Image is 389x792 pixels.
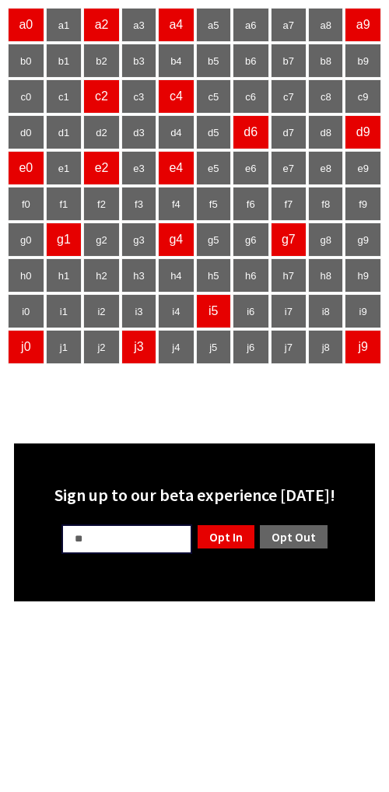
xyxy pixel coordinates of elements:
td: f7 [271,187,307,221]
td: f4 [158,187,194,221]
td: e7 [271,151,307,185]
td: c7 [271,79,307,114]
td: j9 [345,330,381,364]
td: g4 [158,223,194,257]
td: e6 [233,151,269,185]
td: f3 [121,187,156,221]
td: h5 [196,258,231,293]
td: e0 [8,151,44,185]
td: d6 [233,115,269,149]
td: a0 [8,8,44,42]
td: e4 [158,151,194,185]
td: c8 [308,79,343,114]
td: i9 [345,294,381,328]
td: b8 [308,44,343,78]
td: a2 [83,8,120,42]
td: j6 [233,330,269,364]
td: h0 [8,258,44,293]
td: f1 [46,187,82,221]
td: j5 [196,330,231,364]
td: c5 [196,79,231,114]
td: i1 [46,294,82,328]
td: c2 [83,79,120,114]
div: Sign up to our beta experience [DATE]! [23,484,366,506]
td: b3 [121,44,156,78]
td: g2 [83,223,120,257]
td: d2 [83,115,120,149]
td: b9 [345,44,381,78]
td: b5 [196,44,231,78]
td: b6 [233,44,269,78]
td: h2 [83,258,120,293]
td: f5 [196,187,231,221]
a: Opt Out [258,524,329,550]
td: e1 [46,151,82,185]
td: g0 [8,223,44,257]
td: b2 [83,44,120,78]
td: j3 [121,330,156,364]
td: j0 [8,330,44,364]
td: e8 [308,151,343,185]
td: b4 [158,44,194,78]
td: h6 [233,258,269,293]
td: f0 [8,187,44,221]
td: g9 [345,223,381,257]
td: d3 [121,115,156,149]
td: c9 [345,79,381,114]
td: g5 [196,223,231,257]
td: f8 [308,187,343,221]
td: j7 [271,330,307,364]
td: a8 [308,8,343,42]
a: Opt In [196,524,256,550]
td: a7 [271,8,307,42]
td: b7 [271,44,307,78]
td: i3 [121,294,156,328]
td: h7 [271,258,307,293]
td: e3 [121,151,156,185]
td: a4 [158,8,194,42]
td: d8 [308,115,343,149]
td: c6 [233,79,269,114]
td: c0 [8,79,44,114]
td: i5 [196,294,231,328]
td: j4 [158,330,194,364]
td: i0 [8,294,44,328]
td: i4 [158,294,194,328]
td: a5 [196,8,231,42]
td: g3 [121,223,156,257]
td: h4 [158,258,194,293]
td: a9 [345,8,381,42]
td: j2 [83,330,120,364]
td: e9 [345,151,381,185]
td: g7 [271,223,307,257]
td: e2 [83,151,120,185]
td: h9 [345,258,381,293]
td: d9 [345,115,381,149]
td: e5 [196,151,231,185]
td: d4 [158,115,194,149]
td: g8 [308,223,343,257]
td: i8 [308,294,343,328]
td: f2 [83,187,120,221]
td: h3 [121,258,156,293]
td: i6 [233,294,269,328]
td: d1 [46,115,82,149]
td: i2 [83,294,120,328]
td: d0 [8,115,44,149]
td: a1 [46,8,82,42]
td: g6 [233,223,269,257]
td: f9 [345,187,381,221]
td: d5 [196,115,231,149]
td: j1 [46,330,82,364]
td: c1 [46,79,82,114]
td: g1 [46,223,82,257]
td: h1 [46,258,82,293]
td: a3 [121,8,156,42]
td: f6 [233,187,269,221]
td: i7 [271,294,307,328]
td: c4 [158,79,194,114]
td: j8 [308,330,343,364]
td: b1 [46,44,82,78]
td: a6 [233,8,269,42]
td: d7 [271,115,307,149]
